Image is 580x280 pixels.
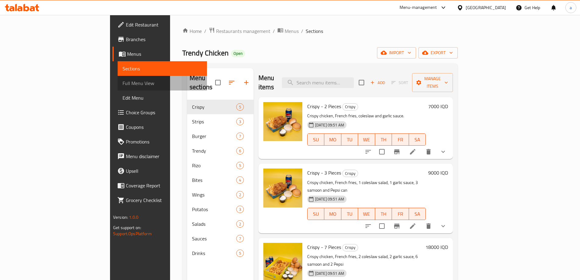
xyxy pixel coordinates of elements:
[400,4,437,11] div: Menu-management
[237,177,244,183] span: 4
[368,78,387,87] button: Add
[411,210,423,218] span: SA
[127,50,202,58] span: Menus
[390,144,404,159] button: Branch-specific-item
[112,120,207,134] a: Coupons
[306,27,323,35] span: Sections
[182,27,458,35] nav: breadcrumb
[112,178,207,193] a: Coverage Report
[258,73,275,92] h2: Menu items
[216,27,270,35] span: Restaurants management
[126,109,202,116] span: Choice Groups
[192,103,236,111] span: Crispy
[239,75,254,90] button: Add section
[236,191,244,198] div: items
[375,145,388,158] span: Select to update
[237,250,244,256] span: 5
[236,133,244,140] div: items
[307,253,423,268] p: Crispy chicken, French fries, 2 coleslaw salad, 2 garlic sauce, 6 samoon and 2 Pepsi
[236,235,244,242] div: items
[411,135,423,144] span: SA
[361,219,375,233] button: sort-choices
[187,114,254,129] div: Strips3
[425,243,448,251] h6: 18000 IQD
[192,206,236,213] span: Potatos
[378,210,390,218] span: TH
[187,158,254,173] div: Rizo5
[344,210,356,218] span: TU
[112,134,207,149] a: Promotions
[377,47,416,58] button: import
[285,27,299,35] span: Menus
[368,78,387,87] span: Add item
[324,133,341,146] button: MO
[192,133,236,140] span: Burger
[412,73,453,92] button: Manage items
[394,210,406,218] span: FR
[361,144,375,159] button: sort-choices
[126,197,202,204] span: Grocery Checklist
[192,162,236,169] span: Rizo
[273,27,275,35] li: /
[126,36,202,43] span: Branches
[236,162,244,169] div: items
[375,220,388,232] span: Select to update
[409,208,426,220] button: SA
[237,104,244,110] span: 5
[361,135,372,144] span: WE
[310,135,322,144] span: SU
[307,133,324,146] button: SU
[301,27,303,35] li: /
[358,133,375,146] button: WE
[231,51,245,56] span: Open
[209,27,270,35] a: Restaurants management
[192,176,236,184] div: Bites
[237,192,244,198] span: 2
[236,147,244,154] div: items
[231,50,245,57] div: Open
[113,230,152,238] a: Support.OpsPlatform
[436,144,450,159] button: show more
[307,102,341,111] span: Crispy - 2 Pieces
[375,133,392,146] button: TH
[375,208,392,220] button: TH
[428,168,448,177] h6: 9000 IQD
[126,153,202,160] span: Menu disclaimer
[187,100,254,114] div: Crispy5
[126,123,202,131] span: Coupons
[394,135,406,144] span: FR
[421,219,436,233] button: delete
[236,250,244,257] div: items
[358,208,375,220] button: WE
[192,147,236,154] span: Trendy
[182,46,229,60] span: Trendy Chicken
[113,224,141,232] span: Get support on:
[387,78,412,87] span: Select section first
[343,170,358,177] span: Crispy
[369,79,386,86] span: Add
[341,133,358,146] button: TU
[378,135,390,144] span: TH
[236,118,244,125] div: items
[118,76,207,90] a: Full Menu View
[187,144,254,158] div: Trendy6
[418,47,458,58] button: export
[313,122,347,128] span: [DATE] 09:51 AM
[123,94,202,101] span: Edit Menu
[236,103,244,111] div: items
[263,168,302,207] img: Crispy - 3 Pieces
[341,208,358,220] button: TU
[112,105,207,120] a: Choice Groups
[343,103,358,110] span: Crispy
[187,202,254,217] div: Potatos3
[192,118,236,125] div: Strips
[324,208,341,220] button: MO
[112,17,207,32] a: Edit Restaurant
[212,76,224,89] span: Select all sections
[282,77,354,88] input: search
[439,148,447,155] svg: Show Choices
[112,149,207,164] a: Menu disclaimer
[237,148,244,154] span: 6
